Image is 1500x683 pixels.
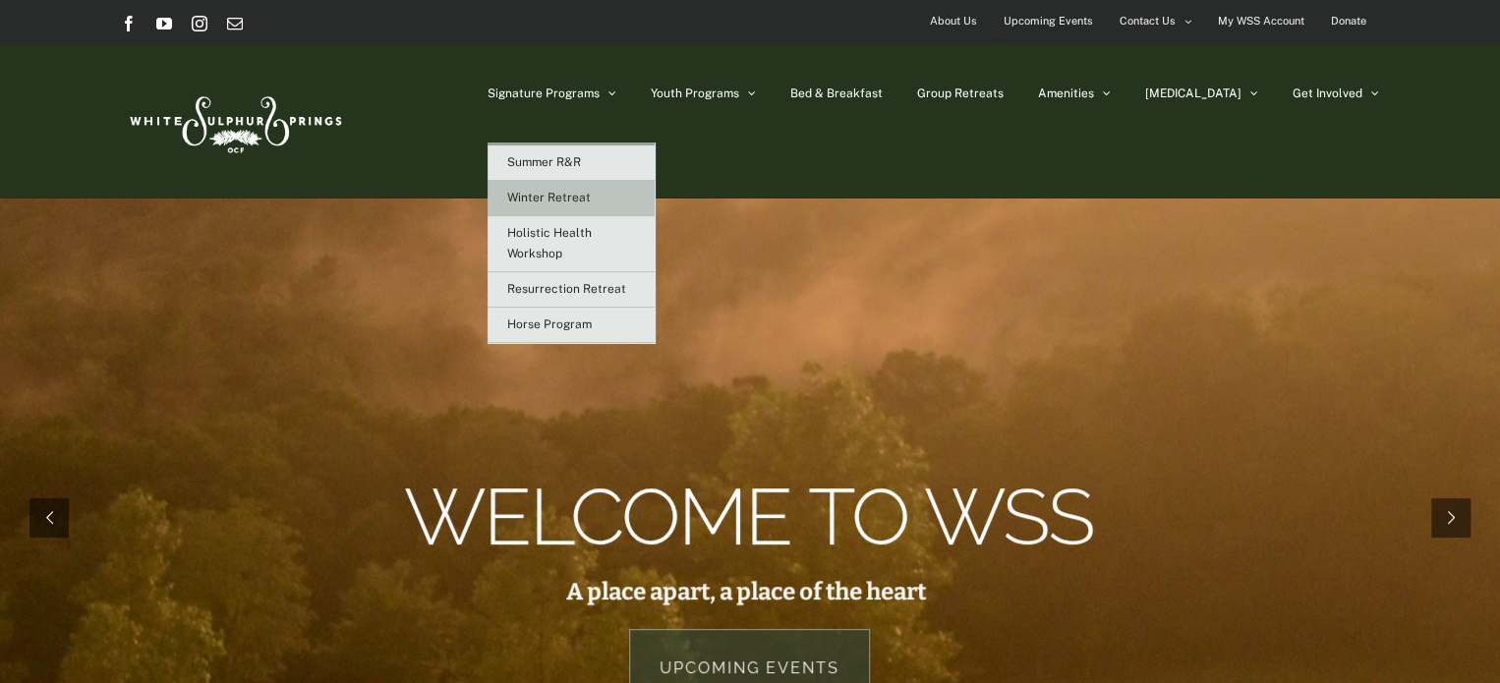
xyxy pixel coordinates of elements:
[566,581,926,602] rs-layer: A place apart, a place of the heart
[507,282,626,296] span: Resurrection Retreat
[651,87,739,99] span: Youth Programs
[1293,44,1379,142] a: Get Involved
[1218,7,1304,35] span: My WSS Account
[1004,7,1093,35] span: Upcoming Events
[488,181,655,216] a: Winter Retreat
[1145,87,1241,99] span: [MEDICAL_DATA]
[404,495,1093,540] rs-layer: Welcome to WSS
[488,44,616,142] a: Signature Programs
[507,226,592,260] span: Holistic Health Workshop
[507,317,592,331] span: Horse Program
[488,87,600,99] span: Signature Programs
[488,145,655,181] a: Summer R&R
[121,75,347,167] img: White Sulphur Springs Logo
[917,44,1004,142] a: Group Retreats
[917,87,1004,99] span: Group Retreats
[930,7,977,35] span: About Us
[488,44,1379,142] nav: Main Menu
[1331,7,1366,35] span: Donate
[488,308,655,343] a: Horse Program
[507,191,591,204] span: Winter Retreat
[1293,87,1362,99] span: Get Involved
[1120,7,1176,35] span: Contact Us
[1038,44,1111,142] a: Amenities
[790,44,883,142] a: Bed & Breakfast
[488,216,655,272] a: Holistic Health Workshop
[1038,87,1094,99] span: Amenities
[651,44,756,142] a: Youth Programs
[790,87,883,99] span: Bed & Breakfast
[507,155,581,169] span: Summer R&R
[488,272,655,308] a: Resurrection Retreat
[1145,44,1258,142] a: [MEDICAL_DATA]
